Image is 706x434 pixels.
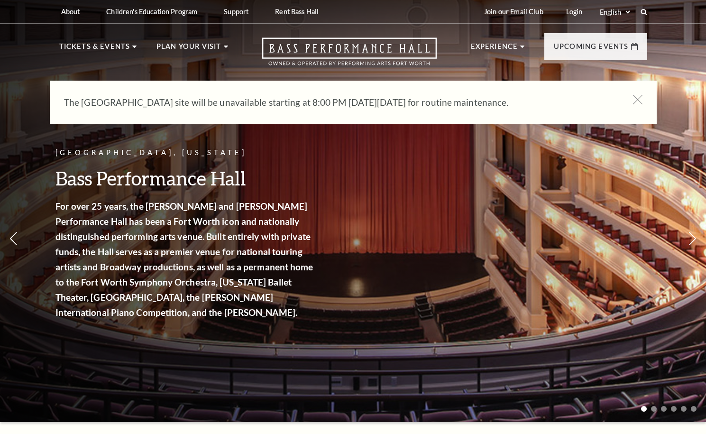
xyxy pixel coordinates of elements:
[59,41,130,58] p: Tickets & Events
[471,41,518,58] p: Experience
[275,8,319,16] p: Rent Bass Hall
[554,41,629,58] p: Upcoming Events
[224,8,248,16] p: Support
[598,8,632,17] select: Select:
[106,8,197,16] p: Children's Education Program
[61,8,80,16] p: About
[55,166,316,190] h3: Bass Performance Hall
[55,201,313,318] strong: For over 25 years, the [PERSON_NAME] and [PERSON_NAME] Performance Hall has been a Fort Worth ico...
[156,41,221,58] p: Plan Your Visit
[64,95,614,110] p: The [GEOGRAPHIC_DATA] site will be unavailable starting at 8:00 PM [DATE][DATE] for routine maint...
[55,147,316,159] p: [GEOGRAPHIC_DATA], [US_STATE]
